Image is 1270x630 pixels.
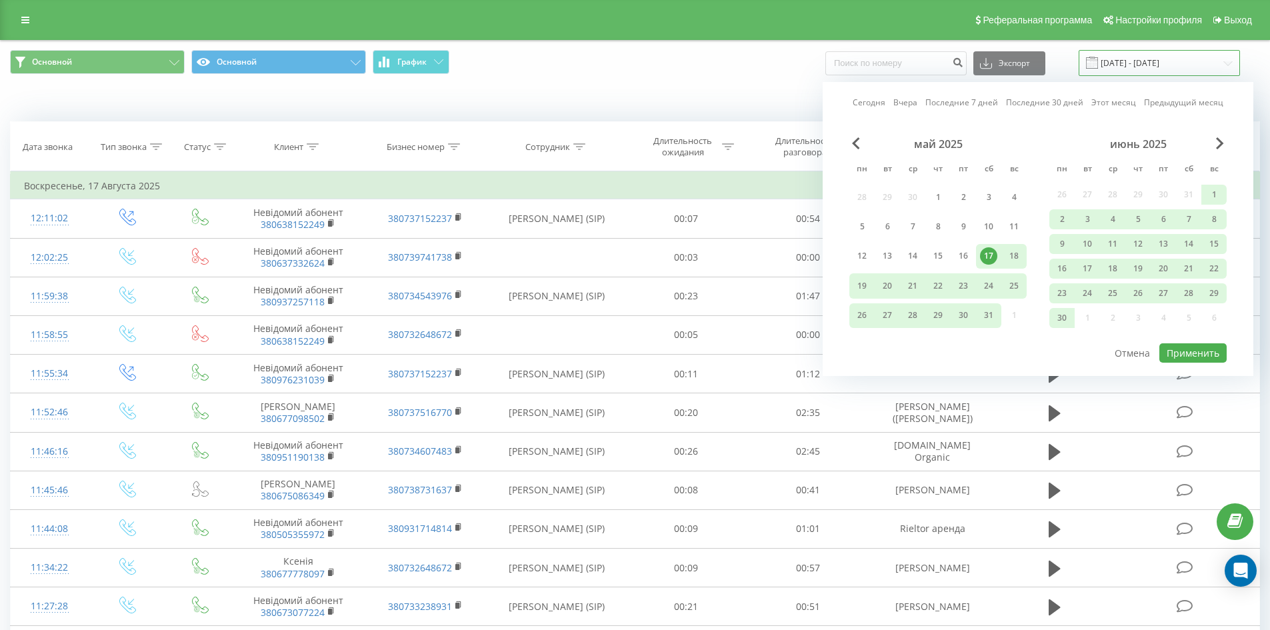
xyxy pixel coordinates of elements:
button: График [373,50,449,74]
a: 380737152237 [388,212,452,225]
a: 380675086349 [261,489,325,502]
abbr: вторник [877,160,897,180]
td: 00:03 [625,238,747,277]
div: вс 22 июня 2025 г. [1201,259,1227,279]
td: Rieltor аренда [869,509,995,548]
a: Вчера [893,96,917,109]
a: Последние 7 дней [925,96,998,109]
div: вт 13 мая 2025 г. [875,244,900,269]
a: 380734543976 [388,289,452,302]
div: 12:11:02 [24,205,75,231]
div: 10 [980,218,997,235]
td: Ксенія [235,549,361,587]
div: 22 [929,277,947,295]
a: 380732648672 [388,561,452,574]
div: сб 7 июня 2025 г. [1176,209,1201,229]
div: 13 [879,247,896,265]
a: 380734607483 [388,445,452,457]
div: 21 [904,277,921,295]
div: Длительность ожидания [647,135,719,158]
div: пт 9 мая 2025 г. [951,214,976,239]
div: сб 28 июня 2025 г. [1176,283,1201,303]
div: 6 [1155,211,1172,228]
td: [PERSON_NAME] [235,393,361,432]
button: Экспорт [973,51,1045,75]
td: 00:09 [625,549,747,587]
td: [PERSON_NAME] (SIP) [489,355,625,393]
div: Open Intercom Messenger [1225,555,1257,587]
div: ср 18 июня 2025 г. [1100,259,1125,279]
td: Невідомий абонент [235,432,361,471]
td: [PERSON_NAME] [869,471,995,509]
span: Реферальная программа [983,15,1092,25]
div: 7 [1180,211,1197,228]
div: Бизнес номер [387,141,445,153]
div: 14 [904,247,921,265]
span: Выход [1224,15,1252,25]
div: 24 [1079,285,1096,302]
div: 11:46:16 [24,439,75,465]
div: 21 [1180,260,1197,277]
div: 29 [929,307,947,324]
div: пт 6 июня 2025 г. [1151,209,1176,229]
div: чт 1 мая 2025 г. [925,185,951,209]
div: 1 [1205,186,1223,203]
div: 11:52:46 [24,399,75,425]
a: 380739741738 [388,251,452,263]
div: 11:44:08 [24,516,75,542]
div: 22 [1205,260,1223,277]
td: 01:12 [747,355,869,393]
div: пт 23 мая 2025 г. [951,273,976,298]
div: пн 26 мая 2025 г. [849,303,875,328]
div: 29 [1205,285,1223,302]
td: 00:11 [625,355,747,393]
div: 19 [853,277,871,295]
abbr: пятница [1153,160,1173,180]
div: чт 5 июня 2025 г. [1125,209,1151,229]
button: Отмена [1107,343,1157,363]
td: Невідомий абонент [235,238,361,277]
td: 02:35 [747,393,869,432]
div: 28 [1180,285,1197,302]
a: 380737152237 [388,367,452,380]
div: Статус [184,141,211,153]
div: пн 23 июня 2025 г. [1049,283,1075,303]
div: чт 26 июня 2025 г. [1125,283,1151,303]
td: 01:47 [747,277,869,315]
abbr: понедельник [1052,160,1072,180]
div: вт 20 мая 2025 г. [875,273,900,298]
td: Невідомий абонент [235,587,361,626]
div: вт 3 июня 2025 г. [1075,209,1100,229]
td: [PERSON_NAME] (SIP) [489,471,625,509]
td: Невідомий абонент [235,355,361,393]
td: Невідомий абонент [235,315,361,354]
abbr: воскресенье [1204,160,1224,180]
span: Основной [32,57,72,67]
td: 00:23 [625,277,747,315]
a: 380638152249 [261,218,325,231]
div: вс 4 мая 2025 г. [1001,185,1027,209]
td: [PERSON_NAME] (SIP) [489,587,625,626]
td: 00:20 [625,393,747,432]
a: 380937257118 [261,295,325,308]
td: Невідомий абонент [235,277,361,315]
div: 11:58:55 [24,322,75,348]
div: 6 [879,218,896,235]
div: Сотрудник [525,141,570,153]
a: 380737516770 [388,406,452,419]
div: ср 25 июня 2025 г. [1100,283,1125,303]
div: 13 [1155,235,1172,253]
abbr: суббота [979,160,999,180]
div: пт 16 мая 2025 г. [951,244,976,269]
div: 24 [980,277,997,295]
abbr: четверг [1128,160,1148,180]
a: 380931714814 [388,522,452,535]
div: сб 10 мая 2025 г. [976,214,1001,239]
span: Настройки профиля [1115,15,1202,25]
td: 00:26 [625,432,747,471]
td: 00:57 [747,549,869,587]
div: 26 [1129,285,1147,302]
td: 00:54 [747,199,869,238]
td: [PERSON_NAME] ([PERSON_NAME]) [869,393,995,432]
a: Сегодня [853,96,885,109]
